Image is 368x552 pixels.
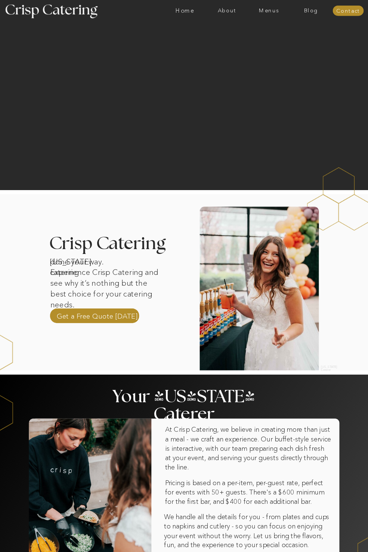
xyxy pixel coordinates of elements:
[57,311,137,320] a: Get a Free Quote [DATE]
[112,388,256,400] h2: Your [US_STATE] Caterer
[49,235,181,253] h3: Crisp Catering
[50,257,163,295] p: done your way. Experience Crisp Catering and see why it’s nothing but the best choice for your ca...
[333,8,364,14] a: Contact
[248,8,290,14] a: Menus
[164,8,206,14] a: Home
[321,366,340,369] h2: [US_STATE] Caterer
[165,425,331,484] p: At Crisp Catering, we believe in creating more than just a meal - we craft an experience. Our buf...
[165,478,331,507] p: Pricing is based on a per-item, per-guest rate, perfect for events with 50+ guests. There's a $60...
[50,257,114,264] h1: [US_STATE] catering
[290,8,332,14] a: Blog
[206,8,248,14] a: About
[164,512,333,550] p: We handle all the details for you - from plates and cups to napkins and cutlery - so you can focu...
